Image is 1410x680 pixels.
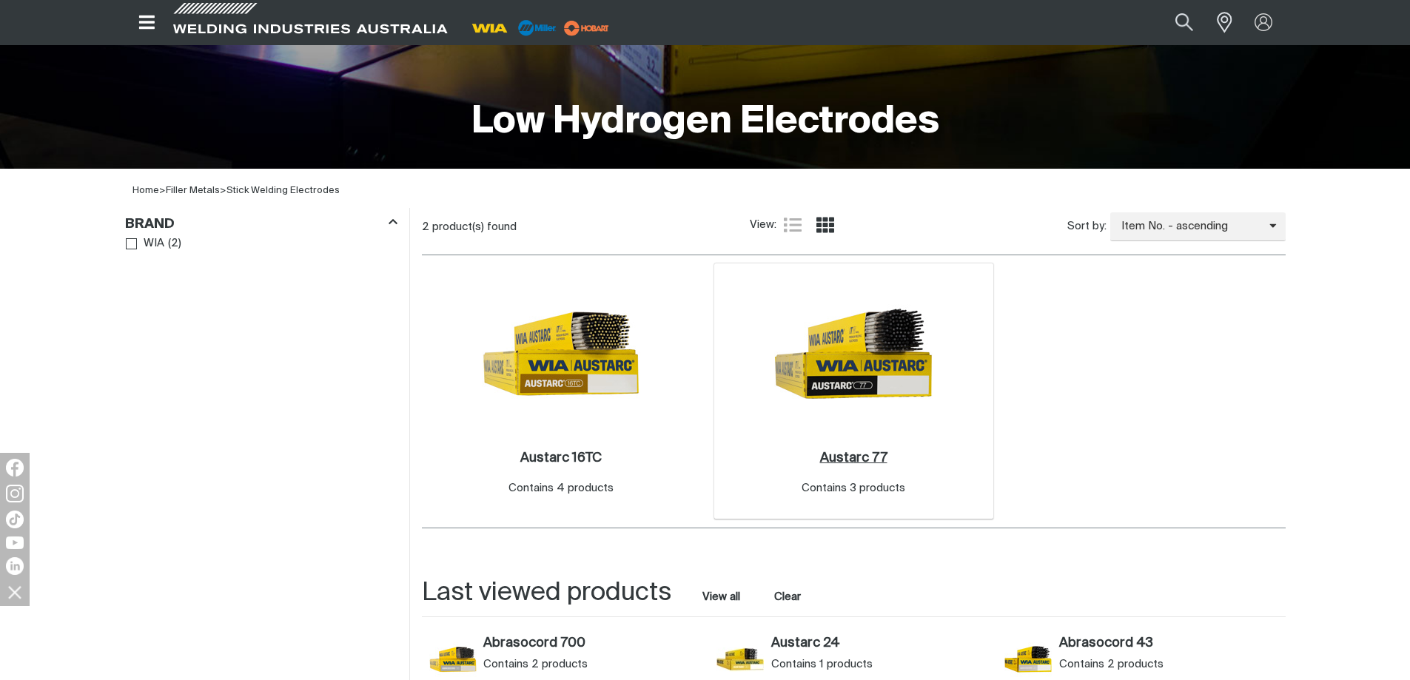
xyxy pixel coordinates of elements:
[422,208,1286,246] section: Product list controls
[1059,657,1278,672] div: Contains 2 products
[771,657,990,672] div: Contains 1 products
[132,186,159,195] a: Home
[702,590,740,605] a: View all last viewed products
[560,22,614,33] a: miller
[422,220,750,235] div: 2
[125,213,397,233] div: Brand
[6,557,24,575] img: LinkedIn
[1140,6,1209,39] input: Product name or item number...
[1067,218,1107,235] span: Sort by:
[820,451,887,465] h2: Austarc 77
[771,636,990,652] a: Austarc 24
[820,450,887,467] a: Austarc 77
[6,459,24,477] img: Facebook
[226,186,340,195] a: Stick Welding Electrodes
[422,576,671,610] h2: Last viewed products
[168,235,181,252] span: ( 2 )
[771,587,805,607] button: Clear all last viewed products
[6,536,24,549] img: YouTube
[520,451,602,465] h2: Austarc 16TC
[750,217,776,234] span: View:
[508,480,614,497] div: Contains 4 products
[784,216,802,234] a: List view
[483,636,702,652] a: Abrasocord 700
[432,221,517,232] span: product(s) found
[144,235,164,252] span: WIA
[126,234,165,254] a: WIA
[483,657,702,672] div: Contains 2 products
[6,485,24,502] img: Instagram
[560,17,614,39] img: miller
[520,450,602,467] a: Austarc 16TC
[2,579,27,605] img: hide socials
[482,275,640,433] img: Austarc 16TC
[159,186,166,195] span: >
[6,511,24,528] img: TikTok
[166,186,226,195] span: >
[471,98,939,147] h1: Low Hydrogen Electrodes
[1059,636,1278,652] a: Abrasocord 43
[166,186,220,195] a: Filler Metals
[1159,6,1209,39] button: Search products
[802,480,905,497] div: Contains 3 products
[774,275,933,433] img: Austarc 77
[125,216,175,233] h3: Brand
[126,234,397,254] ul: Brand
[125,208,397,255] aside: Filters
[1110,218,1269,235] span: Item No. - ascending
